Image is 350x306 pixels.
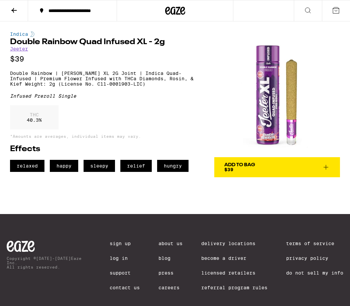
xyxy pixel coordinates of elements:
a: Sign Up [110,241,140,246]
span: hungry [157,160,189,172]
span: relaxed [10,160,44,172]
a: Jeeter [10,46,28,52]
p: *Amounts are averages, individual items may vary. [10,134,198,138]
a: Log In [110,256,140,261]
p: THC [27,112,42,117]
h2: Effects [10,145,198,153]
div: 40.3 % [10,105,59,129]
a: Licensed Retailers [201,270,267,276]
a: Blog [158,256,183,261]
a: Privacy Policy [286,256,343,261]
a: Delivery Locations [201,241,267,246]
p: Copyright © [DATE]-[DATE] Eaze Inc. All rights reserved. [7,256,91,269]
a: About Us [158,241,183,246]
a: Contact Us [110,285,140,290]
img: Jeeter - Double Rainbow Quad Infused XL - 2g [214,31,340,157]
a: Terms of Service [286,241,343,246]
button: Add To Bag$39 [214,157,340,177]
div: Add To Bag [224,163,255,167]
span: happy [50,160,78,172]
a: Do Not Sell My Info [286,270,343,276]
img: indicaColor.svg [30,31,34,37]
a: Become a Driver [201,256,267,261]
span: sleepy [84,160,115,172]
span: $39 [224,167,233,172]
p: Double Rainbow | [PERSON_NAME] XL 2G Joint | Indica Quad-Infused | Premium Flower Infused with TH... [10,71,198,87]
h1: Double Rainbow Quad Infused XL - 2g [10,38,198,46]
a: Support [110,270,140,276]
div: Indica [10,31,198,37]
div: Infused Preroll Single [10,93,198,99]
span: relief [120,160,152,172]
a: Press [158,270,183,276]
a: Careers [158,285,183,290]
p: $39 [10,55,198,63]
a: Referral Program Rules [201,285,267,290]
